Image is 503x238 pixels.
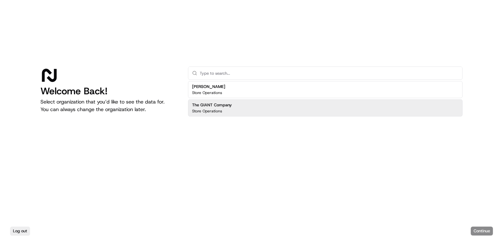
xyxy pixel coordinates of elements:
[192,102,232,108] h2: The GIANT Company
[192,84,225,90] h2: [PERSON_NAME]
[188,80,463,118] div: Suggestions
[192,109,222,114] p: Store Operations
[10,227,30,235] button: Log out
[40,85,178,97] h1: Welcome Back!
[200,67,458,79] input: Type to search...
[40,98,178,113] p: Select organization that you’d like to see the data for. You can always change the organization l...
[192,90,222,95] p: Store Operations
